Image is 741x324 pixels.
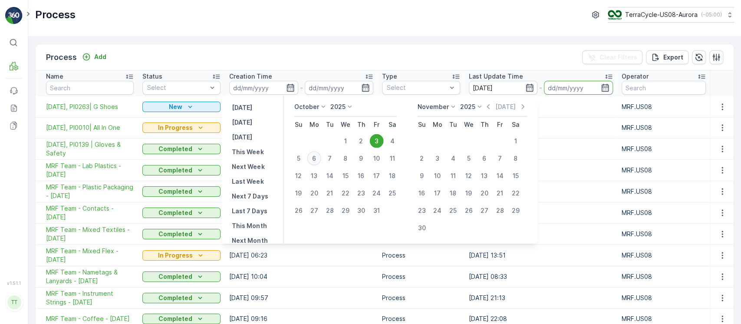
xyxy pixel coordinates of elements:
[507,117,523,132] th: Saturday
[461,117,476,132] th: Wednesday
[460,102,475,111] p: 2025
[291,152,305,165] div: 5
[387,83,447,92] p: Select
[492,117,507,132] th: Friday
[369,204,383,218] div: 31
[232,148,263,156] p: This Week
[464,287,617,308] td: [DATE] 21:13
[338,204,352,218] div: 29
[382,294,460,302] p: Process
[323,169,336,183] div: 14
[464,117,617,138] td: [DATE] 06:42
[300,83,303,93] p: -
[158,208,192,217] p: Completed
[446,169,460,183] div: 11
[622,123,706,132] p: MRF.US08
[446,152,460,165] div: 4
[46,268,134,285] a: MRF Team - Nametags & Lanyards - 09/19/25
[229,81,298,95] input: dd/mm/yyyy
[430,169,444,183] div: 10
[307,152,321,165] div: 6
[622,72,649,81] p: Operator
[46,123,134,132] span: [DATE], PI0010| All In One
[477,204,491,218] div: 27
[663,53,683,62] p: Export
[142,144,221,154] button: Completed
[142,102,221,112] button: New
[46,268,134,285] span: MRF Team - Nametags & Lanyards - [DATE]
[158,294,192,302] p: Completed
[46,204,134,222] span: MRF Team - Contacts - [DATE]
[291,186,305,200] div: 19
[330,102,346,111] p: 2025
[142,208,221,218] button: Completed
[158,230,192,238] p: Completed
[232,207,267,215] p: Last 7 Days
[307,169,321,183] div: 13
[46,162,134,179] a: MRF Team - Lab Plastics - 09/25/2025
[622,251,706,260] p: MRF.US08
[469,72,523,81] p: Last Update Time
[354,204,368,218] div: 30
[338,134,352,148] div: 1
[446,186,460,200] div: 18
[430,204,444,218] div: 24
[142,122,221,133] button: In Progress
[158,187,192,196] p: Completed
[232,236,267,245] p: Next Month
[469,81,537,95] input: dd/mm/yyyy
[228,235,271,246] button: Next Month
[477,152,491,165] div: 6
[417,102,448,111] p: November
[305,81,373,95] input: dd/mm/yyyy
[354,152,368,165] div: 9
[608,10,622,20] img: image_ci7OI47.png
[5,288,23,317] button: TT
[307,204,321,218] div: 27
[169,102,182,111] p: New
[415,169,428,183] div: 9
[46,247,134,264] a: MRF Team - Mixed Flex - 09/22/2025
[46,81,134,95] input: Search
[5,281,23,286] span: v 1.51.1
[35,8,76,22] p: Process
[508,152,522,165] div: 8
[508,204,522,218] div: 29
[158,166,192,175] p: Completed
[384,117,400,132] th: Saturday
[7,295,21,309] div: TT
[291,204,305,218] div: 26
[46,183,134,200] span: MRF Team - Plastic Packaging - [DATE]
[158,145,192,153] p: Completed
[354,186,368,200] div: 23
[46,162,134,179] span: MRF Team - Lab Plastics - [DATE]
[415,152,428,165] div: 2
[228,117,256,128] button: Today
[646,50,688,64] button: Export
[323,186,336,200] div: 21
[228,206,270,216] button: Last 7 Days
[464,245,617,266] td: [DATE] 13:51
[369,134,383,148] div: 3
[228,102,256,113] button: Yesterday
[158,272,192,281] p: Completed
[323,152,336,165] div: 7
[46,289,134,307] a: MRF Team - Instrument Strings - 09/17/25
[477,169,491,183] div: 13
[461,186,475,200] div: 19
[229,72,272,81] p: Creation Time
[369,169,383,183] div: 17
[79,52,110,62] button: Add
[353,117,369,132] th: Thursday
[228,162,268,172] button: Next Week
[46,289,134,307] span: MRF Team - Instrument Strings - [DATE]
[142,186,221,197] button: Completed
[147,83,207,92] p: Select
[599,53,637,62] p: Clear Filters
[539,83,542,93] p: -
[622,102,706,111] p: MRF.US08
[232,118,252,127] p: [DATE]
[142,229,221,239] button: Completed
[225,245,378,266] td: [DATE] 06:23
[464,202,617,223] td: [DATE] 12:47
